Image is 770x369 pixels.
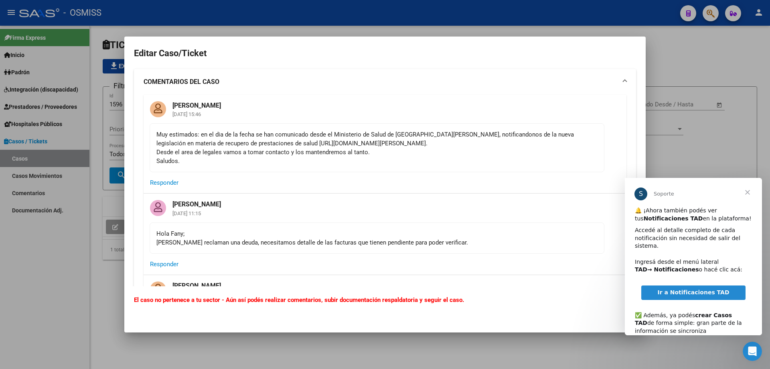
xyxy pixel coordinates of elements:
button: Responder [150,175,178,190]
mat-expansion-panel-header: COMENTARIOS DEL CASO [134,69,636,95]
iframe: Intercom live chat [743,342,762,361]
mat-card-title: [PERSON_NAME] [166,194,227,209]
mat-card-subtitle: [DATE] 15:46 [166,112,227,117]
span: Responder [150,179,178,186]
b: El caso no pertenece a tu sector - Aún así podés realizar comentarios, subir documentación respal... [134,296,464,304]
iframe: Intercom live chat mensaje [625,178,762,335]
mat-card-title: [PERSON_NAME] [166,95,227,110]
button: Responder [150,257,178,271]
mat-card-title: [PERSON_NAME] [166,275,227,290]
span: Responder [150,261,178,268]
h2: Editar Caso/Ticket [134,46,636,61]
strong: COMENTARIOS DEL CASO [144,77,219,87]
div: Muy estimados: en el dia de la fecha se han comunicado desde el Ministerio de Salud de [GEOGRAPHI... [156,130,598,165]
mat-card-subtitle: [DATE] 11:15 [166,211,227,216]
div: ✅ Además, ya podés de forma simple: gran parte de la información se sincroniza automáticamente y ... [10,126,127,181]
div: Hola Fany; [PERSON_NAME] reclaman una deuda, necesitamos detalle de las facturas que tienen pendi... [156,229,598,247]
